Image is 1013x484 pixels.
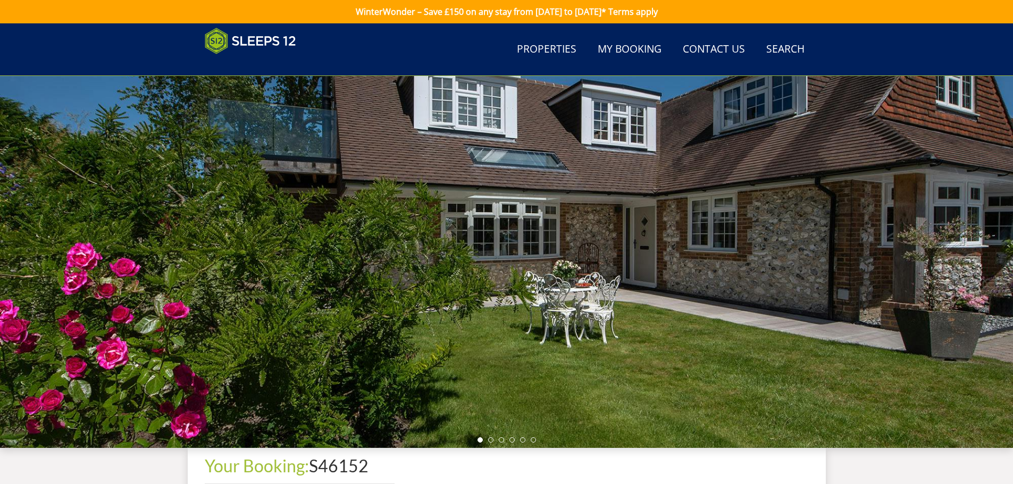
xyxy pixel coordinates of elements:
[205,455,309,476] a: Your Booking:
[199,61,311,70] iframe: Customer reviews powered by Trustpilot
[205,456,809,475] h1: S46152
[593,38,666,62] a: My Booking
[762,38,809,62] a: Search
[205,28,296,54] img: Sleeps 12
[513,38,581,62] a: Properties
[679,38,749,62] a: Contact Us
